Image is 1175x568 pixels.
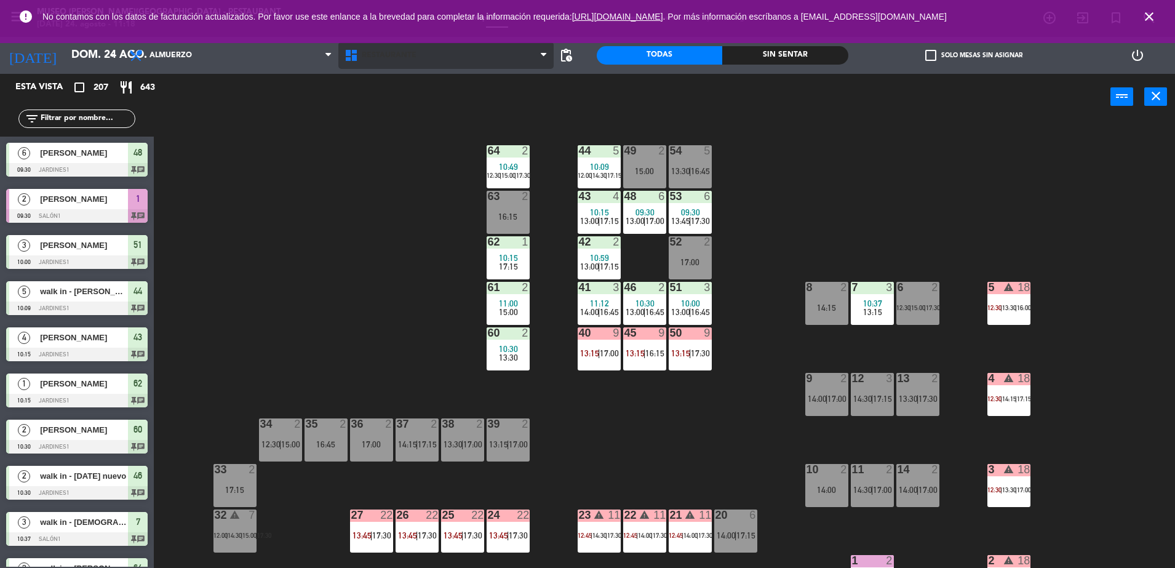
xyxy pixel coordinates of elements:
span: | [871,394,874,404]
span: 1 [18,378,30,390]
span: pending_actions [559,48,573,63]
i: warning [1003,282,1014,292]
span: 17:00 [645,216,664,226]
span: 10:15 [590,207,609,217]
span: [PERSON_NAME] [40,377,128,390]
div: 23 [579,510,580,521]
span: 14:00 [683,532,698,539]
span: [PERSON_NAME] [40,193,128,206]
span: | [651,532,653,539]
span: 62 [133,376,142,391]
span: | [643,307,646,317]
span: 12:30 [487,172,501,179]
div: 12 [852,373,853,384]
a: . Por más información escríbanos a [EMAIL_ADDRESS][DOMAIN_NAME] [663,12,947,22]
span: 60 [133,422,142,437]
div: 18 [1018,373,1030,384]
span: | [461,439,464,449]
div: 17:15 [213,486,257,494]
i: arrow_drop_down [105,48,120,63]
div: 3 [886,373,893,384]
div: Todas [597,46,722,65]
span: 17:15 [600,216,619,226]
i: close [1142,9,1157,24]
div: 36 [351,418,352,430]
span: | [735,530,737,540]
div: 2 [840,464,848,475]
span: 17:00 [873,485,892,495]
span: 17:00 [463,439,482,449]
span: 14:15 [398,439,417,449]
span: 17:00 [1017,486,1031,494]
span: 7 [136,514,140,529]
span: | [917,394,919,404]
span: | [682,532,683,539]
div: 40 [579,327,580,338]
div: 11 [699,510,711,521]
span: 10:30 [635,298,655,308]
div: 14:15 [805,303,848,312]
div: 41 [579,282,580,293]
span: 17:15 [418,439,437,449]
span: | [1015,304,1017,311]
div: 17:00 [350,440,393,449]
span: | [500,172,501,179]
span: 09:30 [681,207,700,217]
span: 10:09 [590,162,609,172]
span: 13:30 [899,394,918,404]
div: 14:00 [805,486,848,494]
span: 17:30 [372,530,391,540]
span: | [643,216,646,226]
span: 5 [18,286,30,298]
span: 13:15 [863,307,882,317]
div: 37 [397,418,397,430]
span: 14:00 [717,530,736,540]
i: restaurant [119,80,133,95]
span: [PERSON_NAME] [40,423,128,436]
span: | [255,532,257,539]
div: 9 [704,327,711,338]
div: 17:00 [669,258,712,266]
div: 61 [488,282,488,293]
div: 64 [488,145,488,156]
span: 2 [18,470,30,482]
span: | [917,485,919,495]
span: 10:00 [681,298,700,308]
div: Sin sentar [722,46,848,65]
span: 17:30 [463,530,482,540]
span: No contamos con los datos de facturación actualizados. Por favor use este enlance a la brevedad p... [42,12,947,22]
span: | [279,439,282,449]
span: 13:15 [671,348,690,358]
span: 17:30 [607,532,621,539]
span: walk in - [PERSON_NAME] [40,285,128,298]
i: warning [594,510,604,520]
span: 14:00 [899,485,918,495]
div: 2 [522,327,529,338]
span: 13:00 [671,307,690,317]
span: 16:45 [645,307,664,317]
input: Filtrar por nombre... [39,112,135,126]
i: power_input [1115,89,1129,103]
span: 3 [18,239,30,252]
div: 5 [704,145,711,156]
span: 10:15 [499,253,518,263]
span: | [514,172,516,179]
span: 13:15 [580,348,599,358]
span: 17:30 [418,530,437,540]
span: | [605,172,607,179]
div: 2 [931,282,939,293]
span: 12:45 [669,532,683,539]
span: 17:30 [691,348,710,358]
span: | [226,532,228,539]
span: 13:30 [1002,304,1016,311]
span: | [1015,486,1017,494]
div: 2 [385,418,392,430]
span: 14:30 [853,485,872,495]
span: 17:30 [653,532,667,539]
span: 12:00 [578,172,592,179]
span: | [1000,304,1002,311]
